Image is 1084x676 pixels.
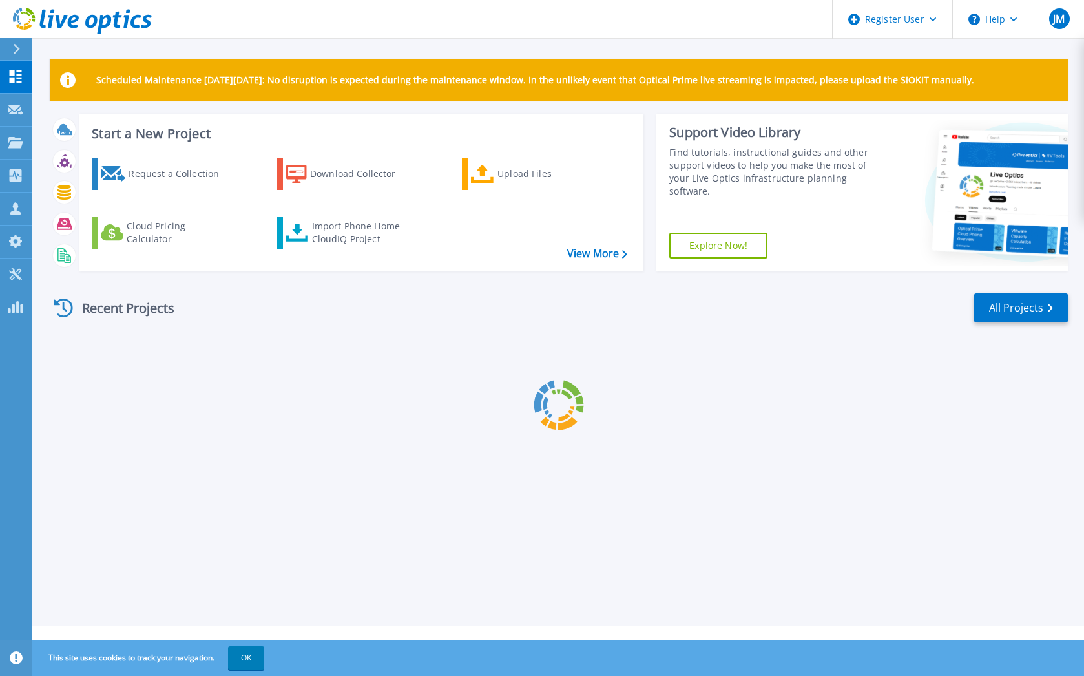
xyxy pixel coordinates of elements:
[312,220,413,246] div: Import Phone Home CloudIQ Project
[129,161,232,187] div: Request a Collection
[92,127,627,141] h3: Start a New Project
[497,161,601,187] div: Upload Files
[974,293,1068,322] a: All Projects
[50,292,192,324] div: Recent Projects
[228,646,264,670] button: OK
[1053,14,1065,24] span: JM
[669,124,877,141] div: Support Video Library
[669,146,877,198] div: Find tutorials, instructional guides and other support videos to help you make the most of your L...
[277,158,421,190] a: Download Collector
[92,158,236,190] a: Request a Collection
[669,233,767,259] a: Explore Now!
[96,75,974,85] p: Scheduled Maintenance [DATE][DATE]: No disruption is expected during the maintenance window. In t...
[92,217,236,249] a: Cloud Pricing Calculator
[36,646,264,670] span: This site uses cookies to track your navigation.
[567,248,627,260] a: View More
[127,220,230,246] div: Cloud Pricing Calculator
[462,158,606,190] a: Upload Files
[310,161,413,187] div: Download Collector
